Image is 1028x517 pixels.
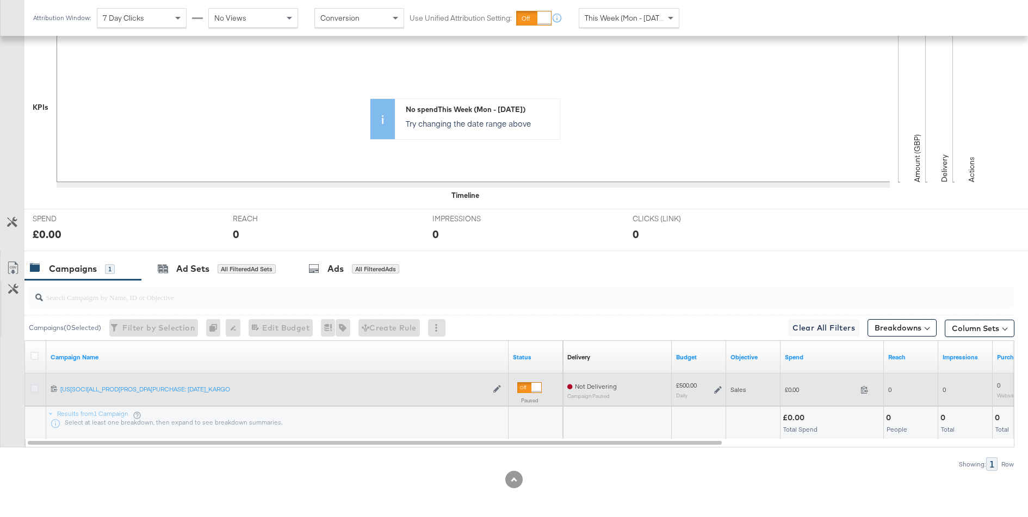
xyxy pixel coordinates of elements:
a: [US[SOCI[ALL_PROD[PROS_DPA[PURCHASE: [DATE]_KARGO [60,385,487,394]
div: No spend This Week (Mon - [DATE]) [406,104,554,115]
a: Your campaign's objective. [730,353,776,362]
a: The number of times your ad was served. On mobile apps an ad is counted as served the first time ... [943,353,988,362]
div: Campaigns ( 0 Selected) [29,323,101,333]
div: Ads [327,263,344,275]
div: 0 [206,319,226,337]
label: Use Unified Attribution Setting: [410,13,512,23]
sub: Daily [676,392,688,398]
span: 7 Day Clicks [103,13,144,23]
span: This Week (Mon - [DATE]) [585,13,668,23]
span: £0.00 [785,385,856,394]
span: People [887,425,907,433]
div: 0 [233,226,239,242]
span: SPEND [33,214,114,224]
div: Campaigns [49,263,97,275]
div: 1 [986,457,998,471]
div: £500.00 [676,381,697,390]
span: Total [941,425,955,433]
span: 0 [943,385,946,394]
div: 1 [105,264,115,274]
p: Try changing the date range above [406,118,554,129]
label: Paused [517,397,542,404]
span: 0 [997,381,1000,389]
div: £0.00 [783,413,808,423]
span: Clear All Filters [792,321,855,335]
div: 0 [432,226,439,242]
a: The maximum amount you're willing to spend on your ads, on average each day or over the lifetime ... [676,353,722,362]
button: Breakdowns [868,319,937,337]
div: Row [1001,460,1014,468]
span: Total [995,425,1009,433]
div: Delivery [567,353,590,362]
span: 0 [888,385,891,394]
div: 0 [940,413,949,423]
button: Column Sets [945,320,1014,337]
div: All Filtered Ads [352,264,399,274]
span: Conversion [320,13,360,23]
a: The total amount spent to date. [785,353,880,362]
div: 0 [633,226,639,242]
div: Showing: [958,460,986,468]
a: Your campaign name. [51,353,504,362]
span: IMPRESSIONS [432,214,514,224]
div: 0 [995,413,1003,423]
a: Reflects the ability of your Ad Campaign to achieve delivery based on ad states, schedule and bud... [567,353,590,362]
span: REACH [233,214,314,224]
span: Sales [730,385,746,394]
div: 0 [886,413,894,423]
span: Not Delivering [575,382,617,390]
div: All Filtered Ad Sets [218,264,276,274]
button: Clear All Filters [788,319,859,337]
span: No Views [214,13,246,23]
a: Shows the current state of your Ad Campaign. [513,353,559,362]
span: Total Spend [783,425,818,433]
sub: Campaign Paused [567,393,617,399]
a: The number of people your ad was served to. [888,353,934,362]
div: Attribution Window: [33,14,91,22]
div: £0.00 [33,226,61,242]
input: Search Campaigns by Name, ID or Objective [43,282,924,303]
span: CLICKS (LINK) [633,214,714,224]
div: Ad Sets [176,263,209,275]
